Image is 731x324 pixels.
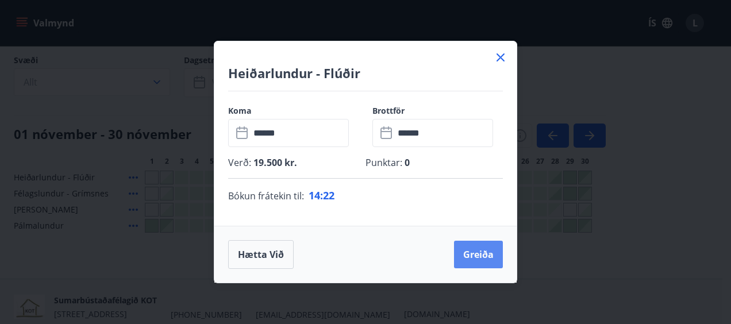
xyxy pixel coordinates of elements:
[228,240,294,269] button: Hætta við
[372,105,503,117] label: Brottför
[454,241,503,268] button: Greiða
[323,188,334,202] span: 22
[365,156,503,169] p: Punktar :
[228,156,365,169] p: Verð :
[228,64,503,82] h4: Heiðarlundur - Flúðir
[402,156,410,169] span: 0
[251,156,297,169] span: 19.500 kr.
[228,105,359,117] label: Koma
[309,188,323,202] span: 14 :
[228,189,304,203] span: Bókun frátekin til :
